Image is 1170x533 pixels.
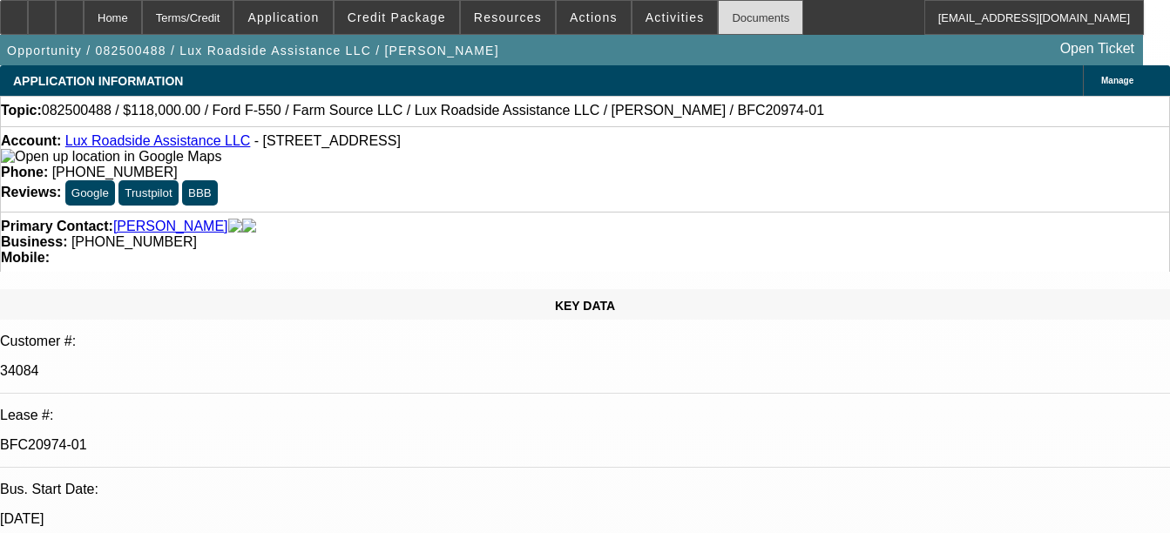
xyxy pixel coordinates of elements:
[348,10,446,24] span: Credit Package
[13,74,183,88] span: APPLICATION INFORMATION
[646,10,705,24] span: Activities
[182,180,218,206] button: BBB
[65,133,251,148] a: Lux Roadside Assistance LLC
[1,103,42,118] strong: Topic:
[335,1,459,34] button: Credit Package
[1,234,67,249] strong: Business:
[1,219,113,234] strong: Primary Contact:
[228,219,242,234] img: facebook-icon.png
[71,234,197,249] span: [PHONE_NUMBER]
[555,299,615,313] span: KEY DATA
[65,180,115,206] button: Google
[113,219,228,234] a: [PERSON_NAME]
[557,1,631,34] button: Actions
[254,133,401,148] span: - [STREET_ADDRESS]
[1,133,61,148] strong: Account:
[42,103,824,118] span: 082500488 / $118,000.00 / Ford F-550 / Farm Source LLC / Lux Roadside Assistance LLC / [PERSON_NA...
[570,10,618,24] span: Actions
[1,149,221,164] a: View Google Maps
[52,165,178,179] span: [PHONE_NUMBER]
[632,1,718,34] button: Activities
[1,165,48,179] strong: Phone:
[1053,34,1141,64] a: Open Ticket
[234,1,332,34] button: Application
[247,10,319,24] span: Application
[1,185,61,199] strong: Reviews:
[461,1,555,34] button: Resources
[1,149,221,165] img: Open up location in Google Maps
[1,250,50,265] strong: Mobile:
[7,44,499,57] span: Opportunity / 082500488 / Lux Roadside Assistance LLC / [PERSON_NAME]
[242,219,256,234] img: linkedin-icon.png
[1101,76,1133,85] span: Manage
[118,180,178,206] button: Trustpilot
[474,10,542,24] span: Resources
